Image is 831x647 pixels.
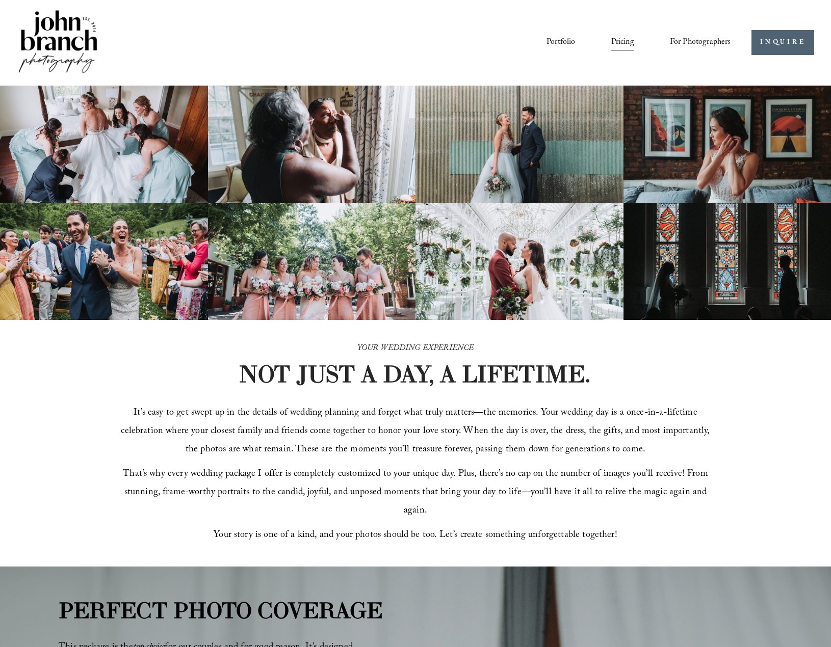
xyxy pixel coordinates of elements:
[547,34,575,51] a: Portfolio
[416,86,624,203] img: A bride and groom standing together, laughing, with the bride holding a bouquet in front of a cor...
[121,406,712,458] span: It’s easy to get swept up in the details of wedding planning and forget what truly matters—the me...
[59,596,382,624] strong: PERFECT PHOTO COVERAGE
[17,8,99,77] img: John Branch IV Photography
[751,30,814,55] a: INQUIRE
[208,203,416,320] img: A bride and four bridesmaids in pink dresses, holding bouquets with pink and white flowers, smili...
[214,528,617,544] span: Your story is one of a kind, and your photos should be too. Let’s create something unforgettable ...
[239,359,590,389] strong: NOT JUST A DAY, A LIFETIME.
[416,203,624,320] img: Bride and groom standing in an elegant greenhouse with chandeliers and lush greenery.
[123,467,711,519] span: That’s why every wedding package I offer is completely customized to your unique day. Plus, there...
[357,342,474,356] em: YOUR WEDDING EXPERIENCE
[670,35,731,50] span: For Photographers
[208,86,416,203] img: Woman applying makeup to another woman near a window with floral curtains and autumn flowers.
[670,34,731,51] a: folder dropdown
[611,34,634,51] a: Pricing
